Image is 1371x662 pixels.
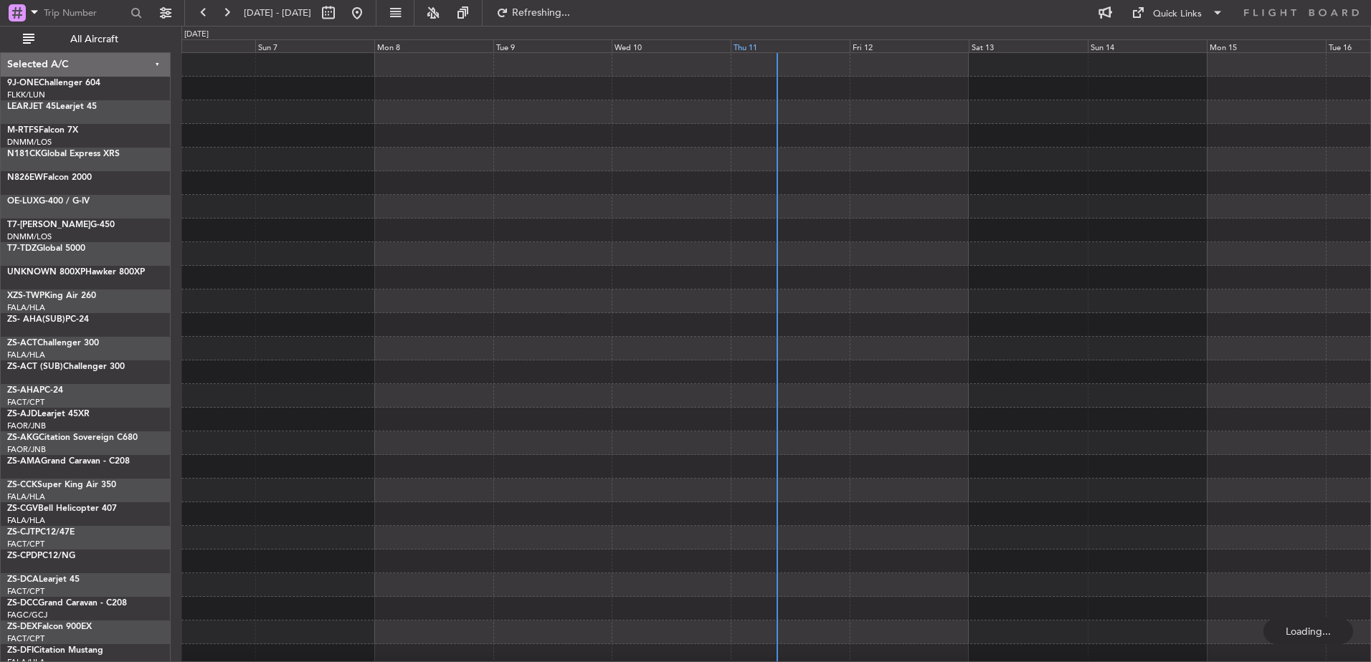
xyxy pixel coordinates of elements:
[7,339,99,347] a: ZS-ACTChallenger 300
[7,386,39,395] span: ZS-AHA
[7,221,90,229] span: T7-[PERSON_NAME]
[7,397,44,408] a: FACT/CPT
[7,481,37,489] span: ZS-CCK
[1153,7,1202,21] div: Quick Links
[1088,39,1207,52] div: Sun 14
[7,504,38,513] span: ZS-CGV
[7,363,63,371] span: ZS-ACT (SUB)
[7,150,41,158] span: N181CK
[244,6,311,19] span: [DATE] - [DATE]
[7,137,52,148] a: DNMM/LOS
[7,386,63,395] a: ZS-AHAPC-24
[255,39,374,52] div: Sun 7
[374,39,493,52] div: Mon 8
[969,39,1088,52] div: Sat 13
[7,646,103,655] a: ZS-DFICitation Mustang
[7,421,46,431] a: FAOR/JNB
[7,528,75,537] a: ZS-CJTPC12/47E
[7,457,130,466] a: ZS-AMAGrand Caravan - C208
[7,231,52,242] a: DNMM/LOS
[7,623,37,631] span: ZS-DEX
[7,79,100,87] a: 9J-ONEChallenger 604
[7,552,37,560] span: ZS-CPD
[7,268,145,277] a: UNKNOWN 800XPHawker 800XP
[7,586,44,597] a: FACT/CPT
[511,8,571,18] span: Refreshing...
[731,39,850,52] div: Thu 11
[7,90,45,100] a: FLKK/LUN
[7,339,37,347] span: ZS-ACT
[7,491,45,502] a: FALA/HLA
[7,244,37,253] span: T7-TDZ
[7,197,90,206] a: OE-LUXG-400 / G-IV
[44,2,126,24] input: Trip Number
[612,39,731,52] div: Wed 10
[850,39,969,52] div: Fri 12
[136,39,255,52] div: Sat 6
[7,433,39,442] span: ZS-AKG
[7,126,39,135] span: M-RTFS
[7,515,45,526] a: FALA/HLA
[7,350,45,360] a: FALA/HLA
[7,79,39,87] span: 9J-ONE
[7,610,47,620] a: FAGC/GCJ
[7,410,37,418] span: ZS-AJD
[7,599,127,608] a: ZS-DCCGrand Caravan - C208
[7,528,35,537] span: ZS-CJT
[7,444,46,455] a: FAOR/JNB
[7,410,90,418] a: ZS-AJDLearjet 45XR
[7,244,85,253] a: T7-TDZGlobal 5000
[7,539,44,550] a: FACT/CPT
[493,39,612,52] div: Tue 9
[7,102,56,111] span: LEARJET 45
[7,292,44,300] span: XZS-TWP
[7,126,78,135] a: M-RTFSFalcon 7X
[16,28,156,51] button: All Aircraft
[7,315,65,324] span: ZS- AHA(SUB)
[7,173,92,182] a: N826EWFalcon 2000
[7,457,41,466] span: ZS-AMA
[7,481,116,489] a: ZS-CCKSuper King Air 350
[7,150,120,158] a: N181CKGlobal Express XRS
[7,433,138,442] a: ZS-AKGCitation Sovereign C680
[7,575,80,584] a: ZS-DCALearjet 45
[184,29,209,41] div: [DATE]
[7,504,117,513] a: ZS-CGVBell Helicopter 407
[37,34,151,44] span: All Aircraft
[7,623,92,631] a: ZS-DEXFalcon 900EX
[7,197,39,206] span: OE-LUX
[7,646,34,655] span: ZS-DFI
[7,292,96,300] a: XZS-TWPKing Air 260
[7,221,115,229] a: T7-[PERSON_NAME]G-450
[7,633,44,644] a: FACT/CPT
[490,1,576,24] button: Refreshing...
[7,102,97,111] a: LEARJET 45Learjet 45
[7,315,89,324] a: ZS- AHA(SUB)PC-24
[1124,1,1230,24] button: Quick Links
[1263,618,1353,644] div: Loading...
[7,268,85,277] span: UNKNOWN 800XP
[7,302,45,313] a: FALA/HLA
[7,575,39,584] span: ZS-DCA
[1207,39,1326,52] div: Mon 15
[7,599,38,608] span: ZS-DCC
[7,173,43,182] span: N826EW
[7,363,125,371] a: ZS-ACT (SUB)Challenger 300
[7,552,75,560] a: ZS-CPDPC12/NG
